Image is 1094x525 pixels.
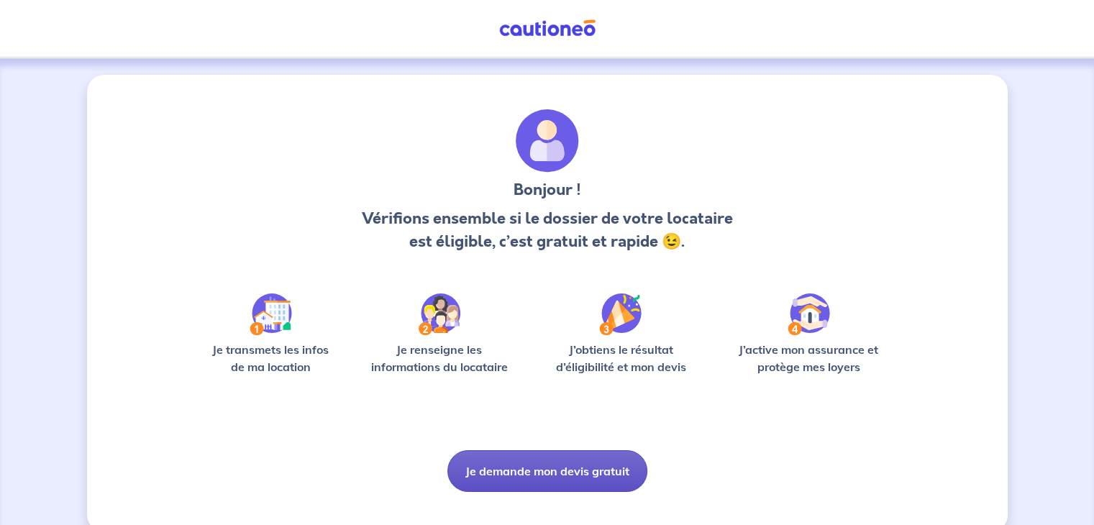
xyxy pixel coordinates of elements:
p: Je renseigne les informations du locataire [363,341,517,375]
p: Vérifions ensemble si le dossier de votre locataire est éligible, c’est gratuit et rapide 😉. [357,207,737,253]
img: /static/c0a346edaed446bb123850d2d04ad552/Step-2.svg [419,293,460,335]
p: J’active mon assurance et protège mes loyers [725,341,893,375]
img: /static/f3e743aab9439237c3e2196e4328bba9/Step-3.svg [599,293,642,335]
button: Je demande mon devis gratuit [447,450,647,492]
img: Cautioneo [493,19,601,37]
img: /static/bfff1cf634d835d9112899e6a3df1a5d/Step-4.svg [788,293,830,335]
p: Je transmets les infos de ma location [202,341,339,375]
img: /static/90a569abe86eec82015bcaae536bd8e6/Step-1.svg [250,293,292,335]
p: J’obtiens le résultat d’éligibilité et mon devis [539,341,702,375]
h3: Bonjour ! [357,178,737,201]
img: archivate [516,109,579,173]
